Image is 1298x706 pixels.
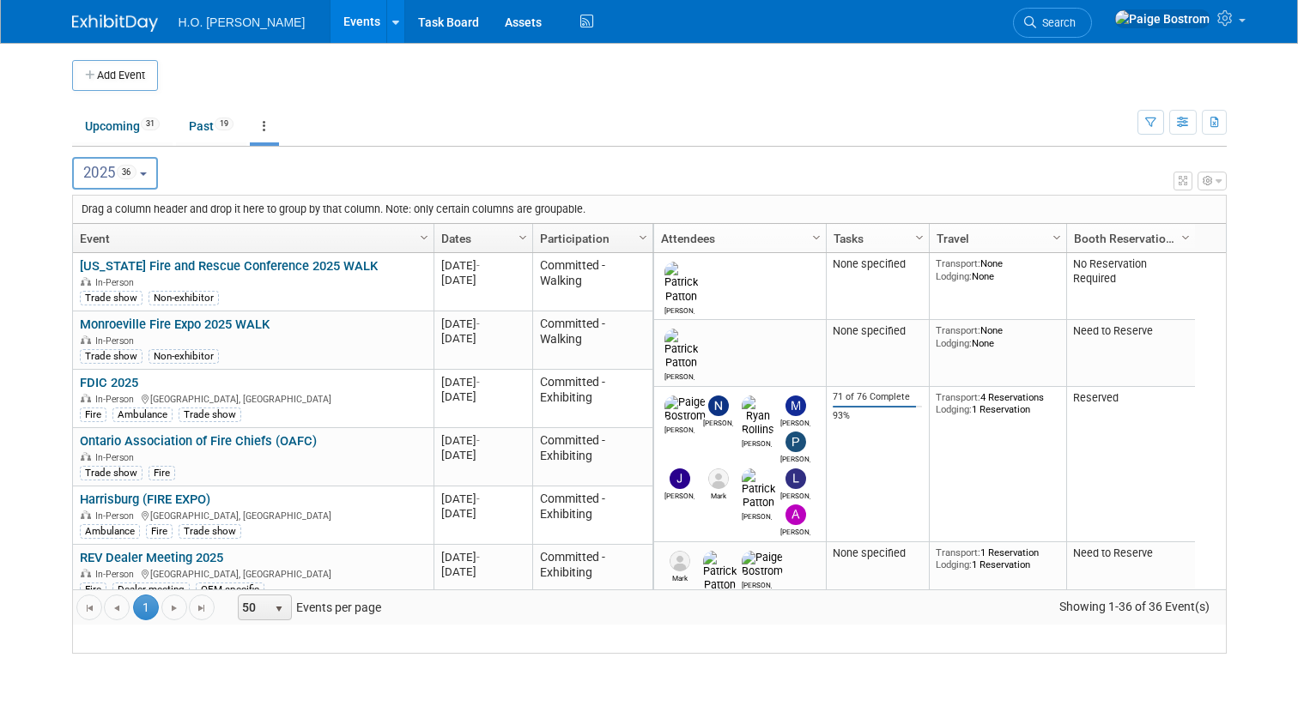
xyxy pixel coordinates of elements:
[833,324,922,338] div: None specified
[95,510,139,522] span: In-Person
[785,504,806,525] img: Andrew Reuss
[82,601,96,615] span: Go to the first page
[936,403,972,415] span: Lodging:
[81,452,91,461] img: In-Person Event
[189,594,215,620] a: Go to the last page
[441,273,525,287] div: [DATE]
[72,60,158,91] button: Add Event
[833,257,922,271] div: None specified
[112,407,173,421] div: Ambulance
[664,329,698,370] img: Patrick Patton
[476,259,480,272] span: -
[910,224,929,250] a: Column Settings
[73,196,1226,223] div: Drag a column header and drop it here to group by that column. Note: only certain columns are gro...
[441,224,521,253] a: Dates
[532,311,652,370] td: Committed - Walking
[810,231,823,244] span: Column Settings
[532,486,652,545] td: Committed - Exhibiting
[112,582,190,596] div: Dealer meeting
[133,594,159,620] span: 1
[272,602,286,616] span: select
[634,224,652,250] a: Column Settings
[415,224,434,250] a: Column Settings
[215,594,398,620] span: Events per page
[161,594,187,620] a: Go to the next page
[80,492,210,507] a: Harrisburg (FIRE EXPO)
[80,224,422,253] a: Event
[80,391,426,406] div: [GEOGRAPHIC_DATA], [GEOGRAPHIC_DATA]
[936,546,1059,571] div: 1 Reservation 1 Reservation
[81,335,91,344] img: In-Person Event
[476,551,480,564] span: -
[1036,16,1076,29] span: Search
[703,489,733,500] div: Mark Biernat
[476,376,480,389] span: -
[742,510,772,521] div: Patrick Patton
[742,395,774,437] img: Ryan Rollins
[664,423,694,434] div: Paige Bostrom
[80,582,106,596] div: Fire
[441,506,525,521] div: [DATE]
[532,370,652,428] td: Committed - Exhibiting
[80,466,143,480] div: Trade show
[149,466,175,480] div: Fire
[742,468,775,510] img: Patrick Patton
[670,468,690,489] img: Jared Bostrom
[441,258,525,273] div: [DATE]
[833,546,922,560] div: None specified
[117,165,136,179] span: 36
[476,434,480,447] span: -
[670,551,690,571] img: Mark Biernat
[95,452,139,463] span: In-Person
[95,569,139,580] span: In-Person
[742,437,772,448] div: Ryan Rollins
[780,525,810,536] div: Andrew Reuss
[196,582,264,596] div: OEM-specific
[636,231,650,244] span: Column Settings
[780,489,810,500] div: Lynda Howard
[780,452,810,463] div: Paul Bostrom
[936,257,1059,282] div: None None
[937,224,1055,253] a: Travel
[80,508,426,522] div: [GEOGRAPHIC_DATA], [GEOGRAPHIC_DATA]
[936,270,972,282] span: Lodging:
[540,224,641,253] a: Participation
[1043,594,1225,619] span: Showing 1-36 of 36 Event(s)
[80,317,270,332] a: Monroeville Fire Expo 2025 WALK
[417,231,431,244] span: Column Settings
[1066,542,1195,609] td: Need to Reserve
[441,433,525,448] div: [DATE]
[146,524,173,538] div: Fire
[936,391,1059,416] div: 4 Reservations 1 Reservation
[149,291,219,305] div: Non-exhibitor
[441,375,525,389] div: [DATE]
[80,550,223,565] a: REV Dealer Meeting 2025
[532,428,652,486] td: Committed - Exhibiting
[215,118,234,130] span: 19
[95,277,139,288] span: In-Person
[785,431,806,452] img: Paul Bostrom
[81,569,91,577] img: In-Person Event
[95,394,139,405] span: In-Person
[441,550,525,564] div: [DATE]
[664,489,694,500] div: Jared Bostrom
[441,564,525,579] div: [DATE]
[80,524,140,538] div: Ambulance
[149,349,219,363] div: Non-exhibitor
[80,433,317,449] a: Ontario Association of Fire Chiefs (OAFC)
[532,253,652,311] td: Committed - Walking
[785,468,806,489] img: Lynda Howard
[513,224,532,250] a: Column Settings
[1066,253,1195,320] td: No Reservation Required
[1176,224,1195,250] a: Column Settings
[936,546,980,558] span: Transport:
[936,391,980,403] span: Transport:
[807,224,826,250] a: Column Settings
[441,317,525,331] div: [DATE]
[95,335,139,347] span: In-Person
[81,394,91,402] img: In-Person Event
[785,395,806,416] img: Mitch Yehle
[1047,224,1066,250] a: Column Settings
[441,331,525,346] div: [DATE]
[1179,231,1192,244] span: Column Settings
